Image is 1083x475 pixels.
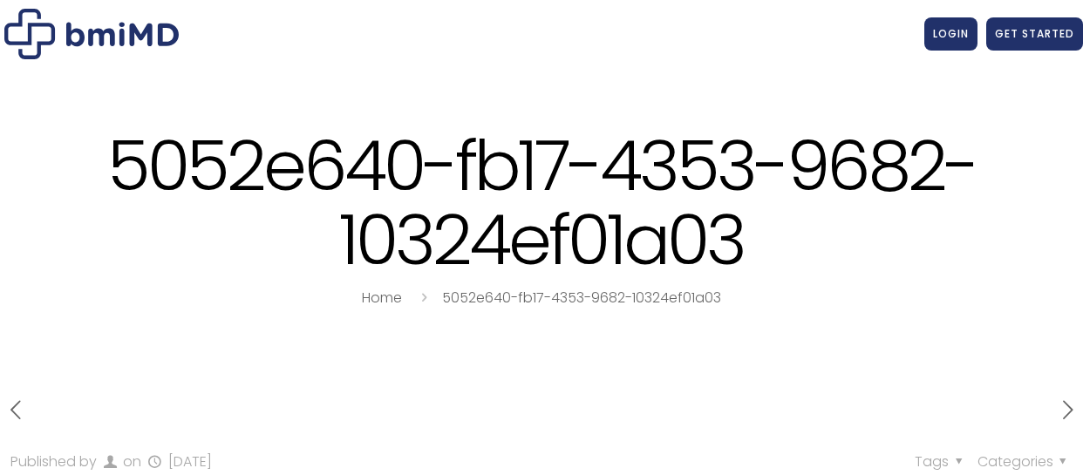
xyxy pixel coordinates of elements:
span: GET STARTED [995,26,1074,41]
a: GET STARTED [986,17,1083,51]
span: Published by [10,451,97,472]
i: next post [1052,395,1083,425]
span: on [123,451,141,472]
time: [DATE] [168,451,212,472]
span: Categories [977,451,1073,472]
a: next post [1052,397,1083,425]
span: Tags [915,451,968,472]
span: LOGIN [933,26,969,41]
i: published [145,451,164,472]
a: 5052e640-fb17-4353-9682-10324ef01a03 [442,288,721,308]
a: LOGIN [924,17,977,51]
a: Home [362,288,402,308]
img: 5052e640-fb17-4353-9682-10324ef01a03 [4,9,179,59]
i: breadcrumbs separator [414,288,433,308]
i: author [100,451,119,472]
